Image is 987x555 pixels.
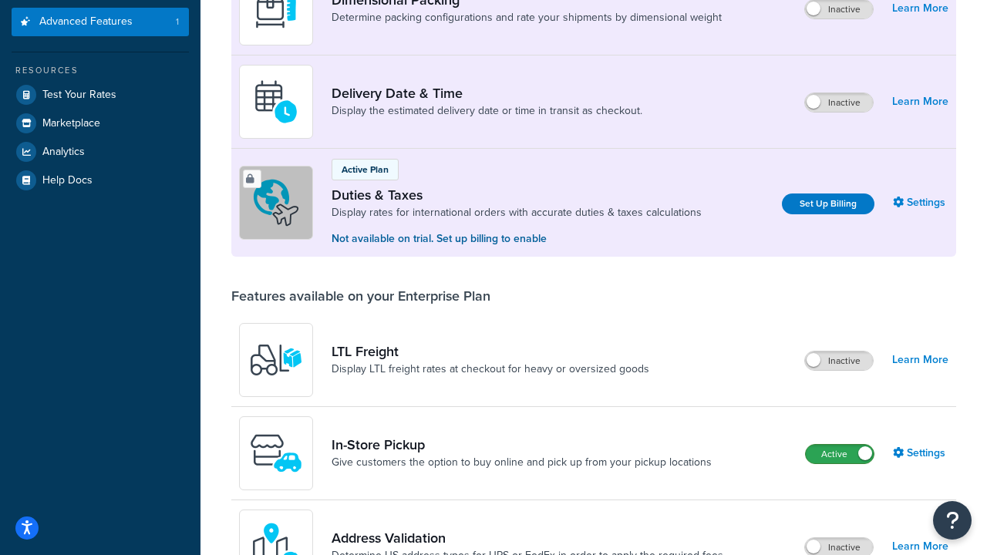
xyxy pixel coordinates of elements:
span: Test Your Rates [42,89,116,102]
a: Help Docs [12,166,189,194]
a: Learn More [892,349,948,371]
span: Marketplace [42,117,100,130]
a: Learn More [892,91,948,113]
a: Determine packing configurations and rate your shipments by dimensional weight [332,10,722,25]
a: Set Up Billing [782,193,874,214]
a: Analytics [12,138,189,166]
a: Display LTL freight rates at checkout for heavy or oversized goods [332,362,649,377]
a: Address Validation [332,530,723,547]
a: Marketplace [12,109,189,137]
div: Features available on your Enterprise Plan [231,288,490,304]
p: Not available on trial. Set up billing to enable [332,230,702,247]
a: LTL Freight [332,343,649,360]
a: Settings [893,442,948,464]
a: In-Store Pickup [332,436,712,453]
a: Display rates for international orders with accurate duties & taxes calculations [332,205,702,220]
a: Settings [893,192,948,214]
a: Advanced Features1 [12,8,189,36]
a: Test Your Rates [12,81,189,109]
li: Advanced Features [12,8,189,36]
span: Advanced Features [39,15,133,29]
img: wfgcfpwTIucLEAAAAASUVORK5CYII= [249,426,303,480]
a: Duties & Taxes [332,187,702,203]
label: Inactive [805,93,873,112]
a: Delivery Date & Time [332,85,642,102]
button: Open Resource Center [933,501,972,540]
img: gfkeb5ejjkALwAAAABJRU5ErkJggg== [249,75,303,129]
img: y79ZsPf0fXUFUhFXDzUgf+ktZg5F2+ohG75+v3d2s1D9TjoU8PiyCIluIjV41seZevKCRuEjTPPOKHJsQcmKCXGdfprl3L4q7... [249,333,303,387]
p: Active Plan [342,163,389,177]
a: Give customers the option to buy online and pick up from your pickup locations [332,455,712,470]
a: Display the estimated delivery date or time in transit as checkout. [332,103,642,119]
span: Help Docs [42,174,93,187]
div: Resources [12,64,189,77]
label: Inactive [805,351,873,370]
span: 1 [176,15,179,29]
label: Active [806,445,874,463]
span: Analytics [42,146,85,159]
